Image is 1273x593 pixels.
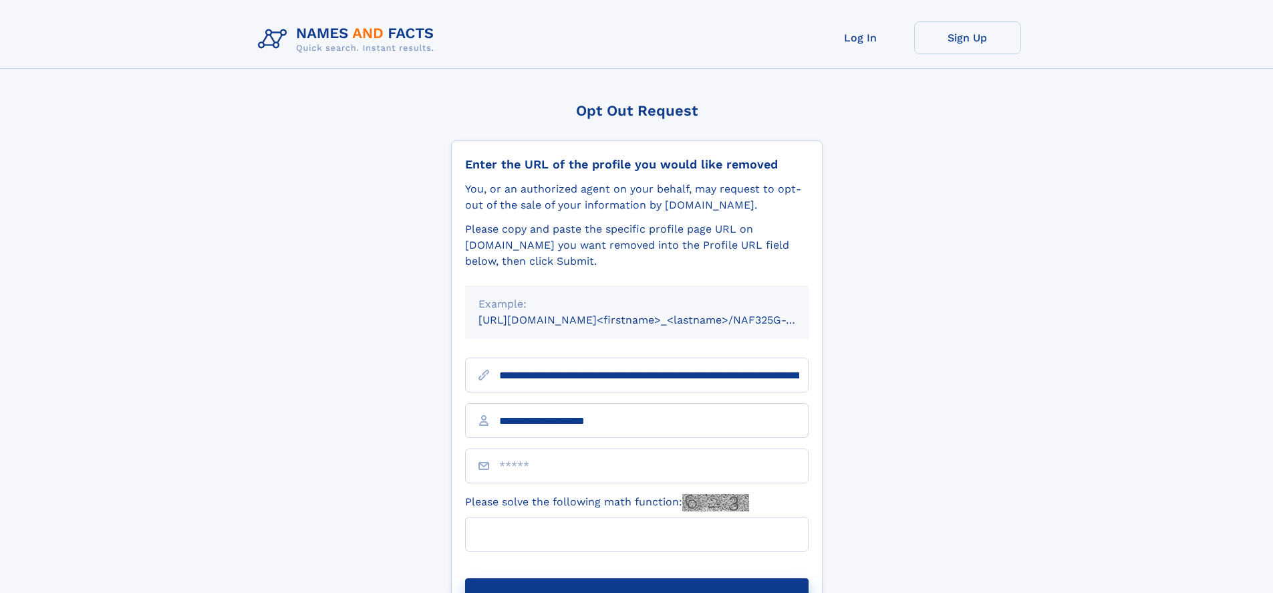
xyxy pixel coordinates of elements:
[451,102,823,119] div: Opt Out Request
[478,296,795,312] div: Example:
[465,221,809,269] div: Please copy and paste the specific profile page URL on [DOMAIN_NAME] you want removed into the Pr...
[465,157,809,172] div: Enter the URL of the profile you would like removed
[253,21,445,57] img: Logo Names and Facts
[465,181,809,213] div: You, or an authorized agent on your behalf, may request to opt-out of the sale of your informatio...
[478,314,834,326] small: [URL][DOMAIN_NAME]<firstname>_<lastname>/NAF325G-xxxxxxxx
[465,494,749,511] label: Please solve the following math function:
[914,21,1021,54] a: Sign Up
[807,21,914,54] a: Log In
